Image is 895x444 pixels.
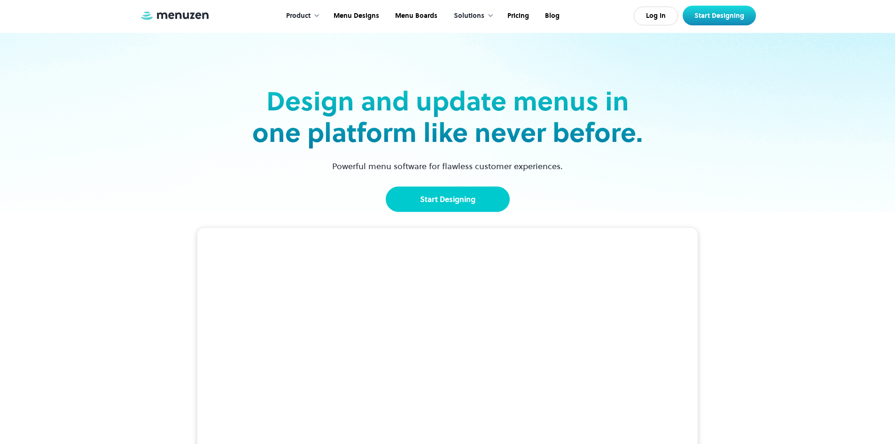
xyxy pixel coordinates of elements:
a: Log In [634,7,678,25]
p: Powerful menu software for flawless customer experiences. [320,160,575,172]
a: Start Designing [386,187,510,212]
div: Product [286,11,311,21]
a: Menu Designs [325,1,386,31]
a: Start Designing [683,6,756,25]
div: Solutions [454,11,484,21]
div: Product [277,1,325,31]
a: Blog [536,1,567,31]
a: Menu Boards [386,1,444,31]
a: Pricing [498,1,536,31]
div: Solutions [444,1,498,31]
h2: Design and update menus in one platform like never before. [249,86,646,148]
